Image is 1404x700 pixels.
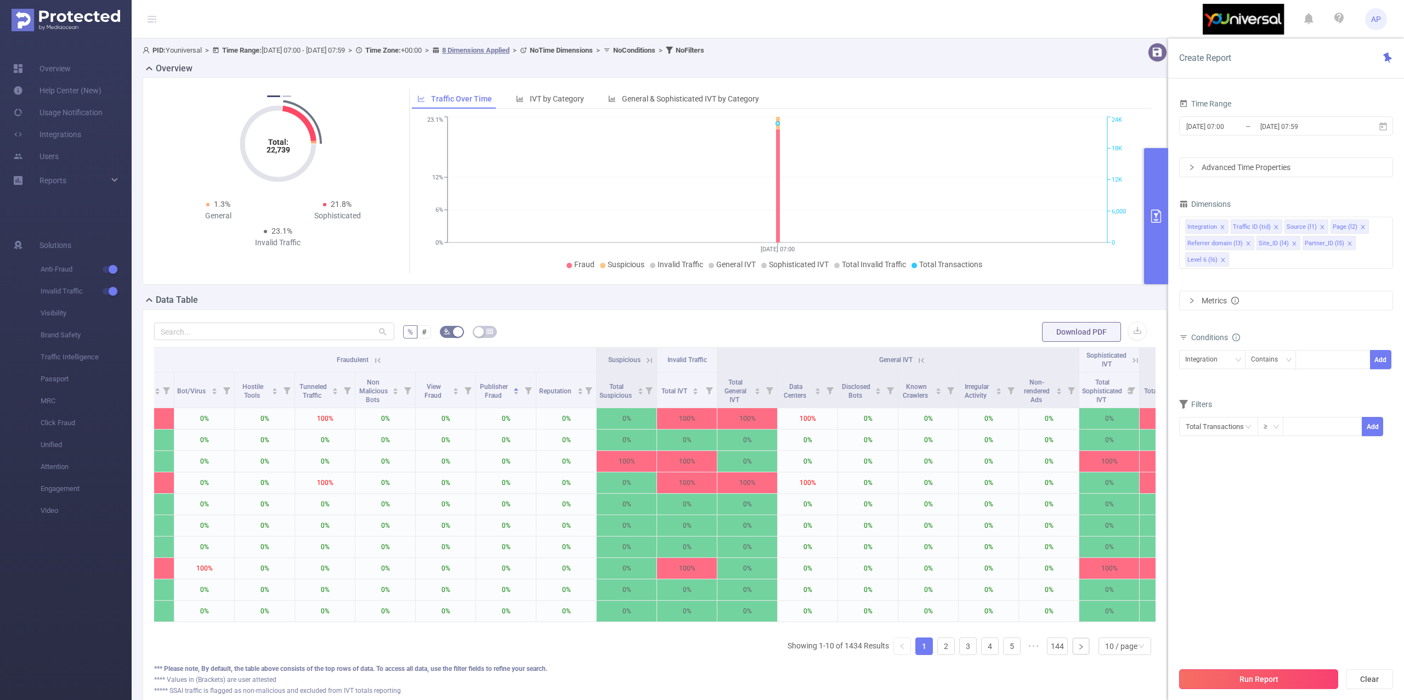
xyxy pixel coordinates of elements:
span: ••• [1025,637,1043,655]
i: icon: close-circle [1380,222,1387,229]
a: 2 [938,638,954,654]
div: Sort [995,386,1002,393]
i: icon: caret-down [936,390,942,393]
span: Irregular Activity [965,383,989,399]
span: Total Invalid Traffic [842,260,906,269]
p: 0% [235,472,295,493]
span: AP [1371,8,1381,30]
i: icon: down [1355,430,1358,433]
span: % [407,328,413,336]
i: Filter menu [339,372,355,408]
span: Known Crawlers [903,383,930,399]
span: Publisher Fraud [480,383,508,399]
span: 1.3% [214,200,230,208]
div: Source (l1) [1287,220,1317,234]
span: Total Suspicious [599,383,633,399]
p: 0% [1019,430,1079,450]
p: 100% [1140,451,1199,472]
span: Total Transactions [919,260,982,269]
i: Filter menu [520,372,536,408]
b: Time Range: [222,46,262,54]
div: Sort [513,386,519,393]
p: 0% [1140,430,1199,450]
p: 0% [235,451,295,472]
div: 10 / page [1105,638,1137,654]
div: Sort [211,386,218,393]
span: > [593,46,603,54]
i: icon: close [1220,224,1225,231]
span: Non-rendered Ads [1024,379,1050,404]
tspan: 0 [1112,239,1115,246]
p: 100% [1140,408,1199,429]
i: Filter menu [158,372,174,408]
i: icon: caret-up [936,386,942,389]
i: icon: left [899,643,905,650]
i: icon: caret-down [453,390,459,393]
input: Start date [1185,119,1274,134]
span: Fraudulent [337,356,369,364]
p: 0% [174,472,234,493]
tspan: 0% [435,239,443,246]
span: Reports [39,176,66,185]
tspan: 23.1% [427,117,443,124]
button: Download PDF [1042,322,1121,342]
button: Clear [1346,669,1393,689]
i: icon: right [1078,643,1084,650]
a: 5 [1004,638,1020,654]
input: End date [1259,119,1348,134]
span: Create Report [1179,53,1231,63]
span: 23.1% [271,227,292,235]
p: 100% [597,451,656,472]
li: 2 [937,637,955,655]
p: 0% [717,451,777,472]
span: Passport [41,368,132,390]
i: icon: caret-up [332,386,338,389]
i: icon: table [486,328,493,335]
span: IVT by Category [530,94,584,103]
b: No Conditions [613,46,655,54]
span: Suspicious [608,260,644,269]
i: icon: caret-up [577,386,583,389]
span: Disclosed Bots [842,383,870,399]
i: Filter menu [279,372,295,408]
span: General IVT [716,260,756,269]
li: Level 6 (l6) [1185,252,1229,267]
span: Total IVT [661,387,689,395]
span: Reputation [539,387,573,395]
li: Partner_ID (l5) [1303,236,1356,250]
p: 0% [536,430,596,450]
tspan: 6,000 [1112,208,1126,215]
span: > [509,46,520,54]
i: icon: down [1273,424,1280,431]
span: > [655,46,666,54]
div: ≥ [1264,417,1275,436]
i: icon: caret-down [693,390,699,393]
p: 0% [536,472,596,493]
div: Contains [1251,351,1286,369]
i: icon: caret-up [211,386,217,389]
p: 100% [295,408,355,429]
a: Help Center (New) [13,80,101,101]
div: Sort [271,386,278,393]
div: Integration [1187,220,1217,234]
p: 0% [476,451,536,472]
i: icon: right [1188,164,1195,171]
i: icon: close [1246,241,1251,247]
span: Bot/Virus [177,387,207,395]
span: Metrics [1202,296,1239,305]
span: Decrease Value [1350,427,1362,436]
i: icon: caret-up [453,386,459,389]
b: No Filters [676,46,704,54]
p: 0% [355,451,415,472]
span: > [202,46,212,54]
li: Next 5 Pages [1025,637,1043,655]
i: icon: caret-down [211,390,217,393]
i: icon: down [1138,643,1145,651]
tspan: 12K [1112,177,1122,184]
span: Anti-Fraud [41,258,132,280]
p: 0% [898,451,958,472]
div: icon: rightMetricsicon: info-circle [1180,291,1392,310]
p: 0% [416,472,475,493]
li: 1 [915,637,933,655]
tspan: 24K [1112,117,1122,124]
